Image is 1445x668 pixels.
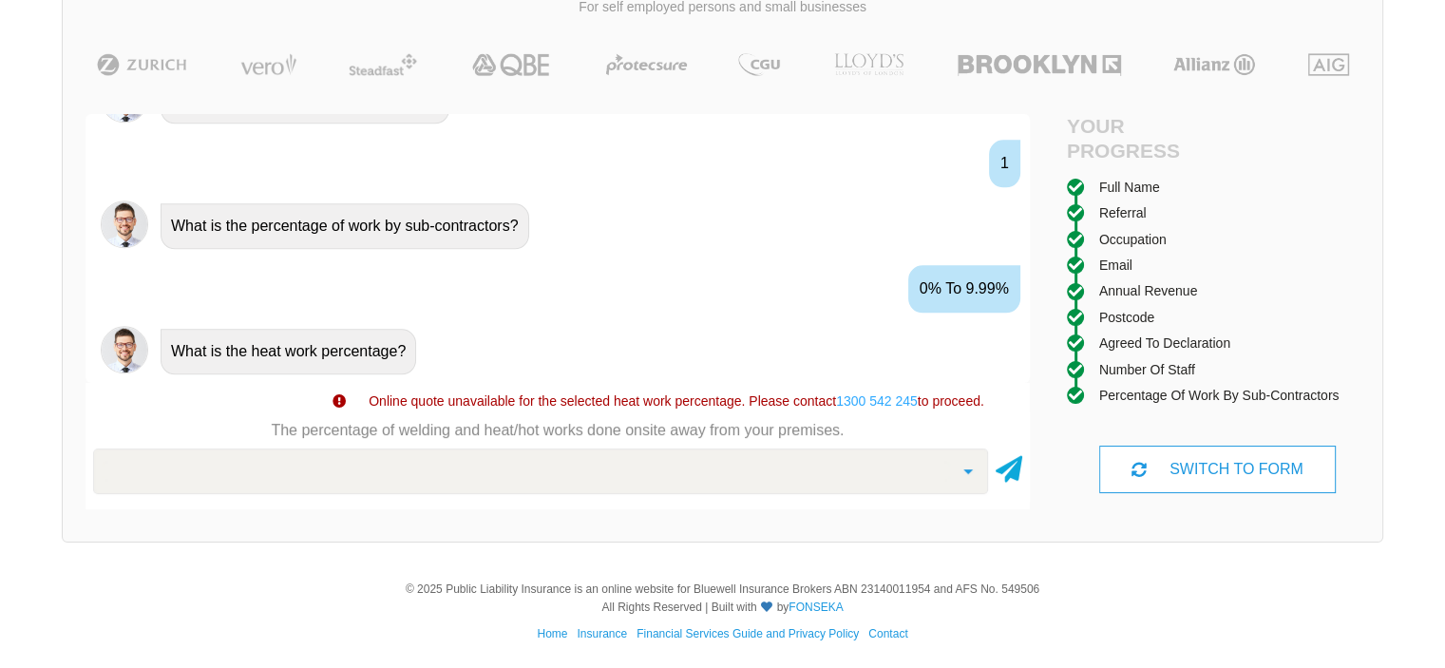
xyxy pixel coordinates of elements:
[731,53,788,76] img: CGU | Public Liability Insurance
[599,53,694,76] img: Protecsure | Public Liability Insurance
[1099,255,1132,276] div: Email
[908,265,1020,313] div: 0% to 9.99%
[101,200,148,248] img: Chatbot | PLI
[1099,359,1195,380] div: Number of staff
[1067,114,1218,162] h4: Your Progress
[824,53,915,76] img: LLOYD's | Public Liability Insurance
[1099,202,1147,223] div: Referral
[537,627,567,640] a: Home
[577,627,627,640] a: Insurance
[86,420,1030,441] p: The percentage of welding and heat/hot works done onsite away from your premises.
[88,53,196,76] img: Zurich | Public Liability Insurance
[1099,307,1154,328] div: Postcode
[789,601,843,614] a: FONSEKA
[1164,53,1264,76] img: Allianz | Public Liability Insurance
[836,393,918,409] a: 1300 542 245
[461,53,563,76] img: QBE | Public Liability Insurance
[1099,333,1230,353] div: Agreed to Declaration
[1099,177,1160,198] div: Full Name
[989,140,1020,187] div: 1
[369,393,984,409] span: Online quote unavailable for the selected heat work percentage. Please contact to proceed.
[1099,280,1198,301] div: Annual Revenue
[341,53,425,76] img: Steadfast | Public Liability Insurance
[101,326,148,373] img: Chatbot | PLI
[232,53,305,76] img: Vero | Public Liability Insurance
[1301,53,1357,76] img: AIG | Public Liability Insurance
[161,203,529,249] div: What is the percentage of work by sub-contractors?
[1099,229,1167,250] div: Occupation
[1099,446,1335,493] div: SWITCH TO FORM
[950,53,1128,76] img: Brooklyn | Public Liability Insurance
[868,627,907,640] a: Contact
[1099,385,1340,406] div: Percentage of work by sub-contractors
[637,627,859,640] a: Financial Services Guide and Privacy Policy
[161,329,416,374] div: What is the heat work percentage?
